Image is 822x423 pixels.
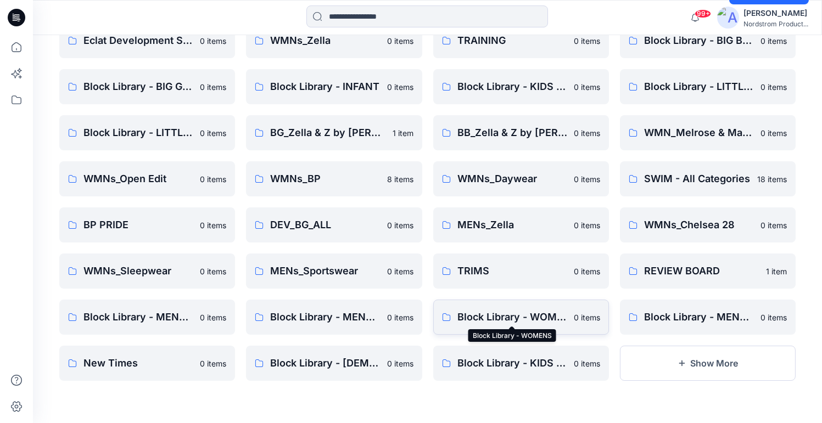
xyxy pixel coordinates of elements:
a: Block Library - KIDS UNDERWEAR ALL SIZES0 items [433,346,609,381]
p: Block Library - INFANT [270,79,380,94]
p: Block Library - [DEMOGRAPHIC_DATA] MENS - MISSY [270,356,380,371]
p: 0 items [387,35,413,47]
p: WMNs_Daywear [457,171,567,187]
p: 0 items [574,266,600,277]
p: Block Library - MENS ACTIVE & SPORTSWEAR [270,309,380,325]
p: 0 items [200,81,226,93]
p: BG_Zella & Z by [PERSON_NAME] [270,125,385,140]
p: 18 items [757,173,787,185]
a: BG_Zella & Z by [PERSON_NAME]1 item [246,115,422,150]
a: Block Library - [DEMOGRAPHIC_DATA] MENS - MISSY0 items [246,346,422,381]
a: SWIM - All Categories18 items [620,161,796,196]
p: SWIM - All Categories [644,171,751,187]
img: avatar [717,7,739,29]
p: 0 items [200,35,226,47]
a: WMN_Melrose & Market0 items [620,115,796,150]
p: 0 items [200,312,226,323]
a: Block Library - BIG GIRLS0 items [59,69,235,104]
p: Eclat Development Seasons [83,33,193,48]
p: 0 items [387,81,413,93]
a: WMNs_Open Edit0 items [59,161,235,196]
a: WMNs_BP8 items [246,161,422,196]
p: Block Library - BIG GIRLS [83,79,193,94]
p: WMNs_Chelsea 28 [644,217,754,233]
p: 0 items [387,358,413,369]
p: BP PRIDE [83,217,193,233]
p: WMNs_Zella [270,33,380,48]
a: Block Library - MENS SLEEP & UNDERWEAR0 items [59,300,235,335]
a: Block Library - MENS ACTIVE & SPORTSWEAR0 items [246,300,422,335]
p: 0 items [387,266,413,277]
p: 0 items [200,219,226,231]
p: TRIMS [457,263,567,279]
span: 99+ [695,9,711,18]
a: Block Library - MENS TAILORED0 items [620,300,796,335]
p: 0 items [200,127,226,139]
p: 1 item [766,266,787,277]
a: Block Library - INFANT0 items [246,69,422,104]
div: Nordstrom Product... [743,20,808,28]
a: MENs_Zella0 items [433,207,609,242]
p: WMN_Melrose & Market [644,125,754,140]
p: Block Library - LITTLE BOYS [644,79,754,94]
p: 0 items [761,312,787,323]
p: WMNs_BP [270,171,380,187]
p: 0 items [574,219,600,231]
button: Show More [620,346,796,381]
a: Block Library - BIG BOYS0 items [620,23,796,58]
a: REVIEW BOARD1 item [620,253,796,289]
p: Block Library - KIDS UNDERWEAR ALL SIZES [457,356,567,371]
a: WMNs_Chelsea 280 items [620,207,796,242]
p: WMNs_Open Edit [83,171,193,187]
p: 0 items [387,219,413,231]
p: 0 items [761,219,787,231]
p: 0 items [200,266,226,277]
a: TRAINING0 items [433,23,609,58]
p: 0 items [200,173,226,185]
a: New Times0 items [59,346,235,381]
p: 8 items [387,173,413,185]
p: 1 item [393,127,413,139]
p: Block Library - WOMENS [457,309,567,325]
p: TRAINING [457,33,567,48]
p: 0 items [574,81,600,93]
p: Block Library - MENS TAILORED [644,309,754,325]
a: Block Library - LITTLE GIRLS0 items [59,115,235,150]
a: WMNs_Daywear0 items [433,161,609,196]
a: Eclat Development Seasons0 items [59,23,235,58]
p: 0 items [761,35,787,47]
p: 0 items [574,35,600,47]
div: [PERSON_NAME] [743,7,808,20]
a: Block Library - WOMENS0 items [433,300,609,335]
p: BB_Zella & Z by [PERSON_NAME] [457,125,567,140]
p: DEV_BG_ALL [270,217,380,233]
a: MENs_Sportswear0 items [246,253,422,289]
p: 0 items [574,358,600,369]
p: 0 items [574,173,600,185]
p: 0 items [761,127,787,139]
a: WMNs_Zella0 items [246,23,422,58]
p: Block Library - KIDS SLEEPWEAR ALL SIZES [457,79,567,94]
p: REVIEW BOARD [644,263,759,279]
p: New Times [83,356,193,371]
a: WMNs_Sleepwear0 items [59,253,235,289]
p: 0 items [200,358,226,369]
a: BB_Zella & Z by [PERSON_NAME]0 items [433,115,609,150]
p: 0 items [574,312,600,323]
p: Block Library - LITTLE GIRLS [83,125,193,140]
a: BP PRIDE0 items [59,207,235,242]
p: MENs_Zella [457,217,567,233]
p: MENs_Sportswear [270,263,380,279]
p: 0 items [761,81,787,93]
p: Block Library - MENS SLEEP & UNDERWEAR [83,309,193,325]
a: Block Library - LITTLE BOYS0 items [620,69,796,104]
a: DEV_BG_ALL0 items [246,207,422,242]
p: 0 items [574,127,600,139]
a: Block Library - KIDS SLEEPWEAR ALL SIZES0 items [433,69,609,104]
a: TRIMS0 items [433,253,609,289]
p: WMNs_Sleepwear [83,263,193,279]
p: 0 items [387,312,413,323]
p: Block Library - BIG BOYS [644,33,754,48]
